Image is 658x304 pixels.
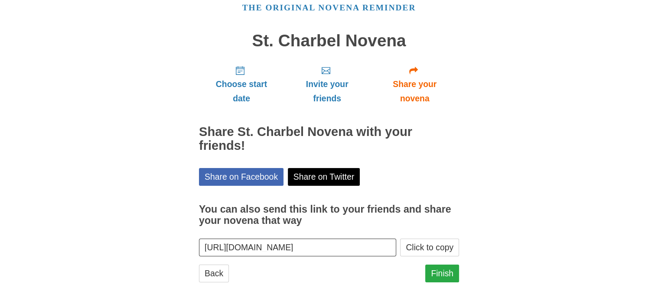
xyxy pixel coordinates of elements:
h1: St. Charbel Novena [199,32,459,50]
a: Choose start date [199,58,284,110]
a: Share on Twitter [288,168,360,186]
a: Invite your friends [284,58,370,110]
a: Finish [425,265,459,282]
a: Back [199,265,229,282]
a: The original novena reminder [242,3,416,12]
a: Share on Facebook [199,168,283,186]
span: Choose start date [208,77,275,106]
h2: Share St. Charbel Novena with your friends! [199,125,459,153]
span: Share your novena [379,77,450,106]
span: Invite your friends [293,77,362,106]
h3: You can also send this link to your friends and share your novena that way [199,204,459,226]
button: Click to copy [400,239,459,256]
a: Share your novena [370,58,459,110]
